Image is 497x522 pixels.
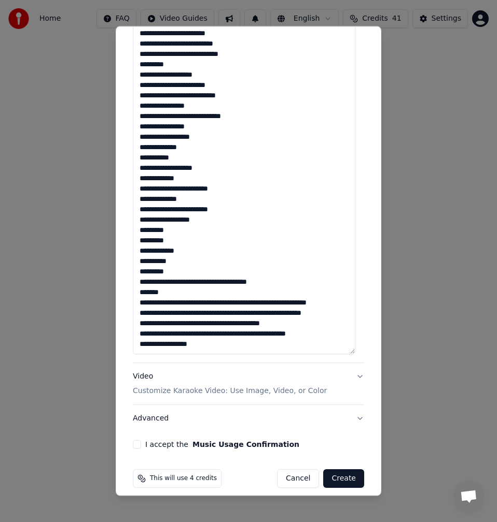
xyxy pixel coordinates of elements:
button: Advanced [133,405,364,432]
p: Customize Karaoke Video: Use Image, Video, or Color [133,386,327,396]
div: Video [133,371,327,396]
button: Cancel [277,469,319,488]
button: Create [323,469,364,488]
label: I accept the [145,441,299,448]
button: VideoCustomize Karaoke Video: Use Image, Video, or Color [133,363,364,404]
span: This will use 4 credits [150,474,217,483]
button: I accept the [192,441,299,448]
